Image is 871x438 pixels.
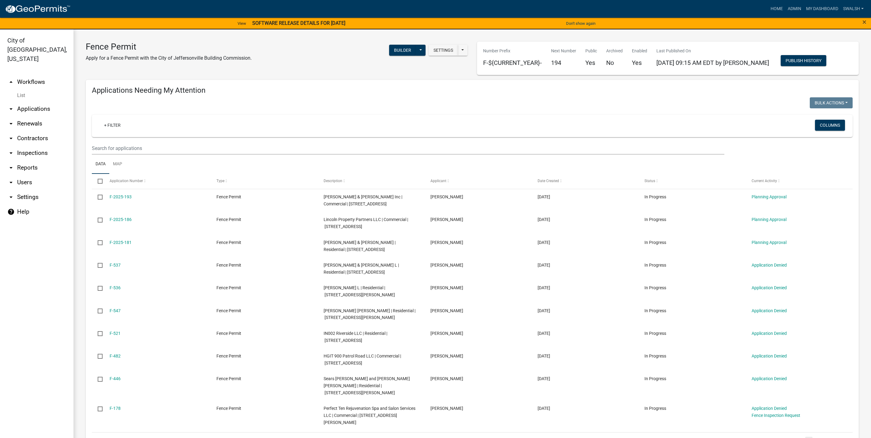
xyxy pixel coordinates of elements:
[324,285,395,297] span: Taylor Codi L | Residential | 2405 Cornwell Dr
[103,174,211,189] datatable-header-cell: Application Number
[7,179,15,186] i: arrow_drop_down
[216,194,241,199] span: Fence Permit
[768,3,785,15] a: Home
[752,308,787,313] a: Application Denied
[752,263,787,268] a: Application Denied
[92,174,103,189] datatable-header-cell: Select
[781,55,826,66] button: Publish History
[216,263,241,268] span: Fence Permit
[752,406,787,411] a: Application Denied
[430,354,463,358] span: Sherri Miller
[781,58,826,63] wm-modal-confirm: Workflow Publish History
[538,354,550,358] span: 02/06/2024
[585,59,597,66] h5: Yes
[110,217,132,222] a: F-2025-186
[211,174,318,189] datatable-header-cell: Type
[551,48,576,54] p: Next Number
[430,179,446,183] span: Applicant
[430,376,463,381] span: Drew Ellis
[92,86,853,95] h4: Applications Needing My Attention
[551,59,576,66] h5: 194
[216,285,241,290] span: Fence Permit
[110,308,121,313] a: F-547
[324,354,401,365] span: HGIT 900 Patrol Road LLC | Commercial | 8383 158th Avenue NE # 280, Redmond, WA 98052
[538,308,550,313] span: 04/20/2024
[99,120,126,131] a: + Filter
[110,194,132,199] a: F-2025-193
[425,174,532,189] datatable-header-cell: Applicant
[110,406,121,411] a: F-178
[785,3,804,15] a: Admin
[632,59,647,66] h5: Yes
[429,45,458,56] button: Settings
[7,149,15,157] i: arrow_drop_down
[7,135,15,142] i: arrow_drop_down
[538,331,550,336] span: 03/28/2024
[752,331,787,336] a: Application Denied
[538,285,550,290] span: 04/24/2024
[324,263,399,275] span: Hoffmann David J & Teri L | Residential | 3 Surrey Lane
[644,406,666,411] span: In Progress
[752,179,777,183] span: Current Activity
[804,3,841,15] a: My Dashboard
[483,48,542,54] p: Number Prefix
[324,217,408,229] span: Lincoln Property Partners LLC | Commercial | 3050 ELEMENT LN
[110,240,132,245] a: F-2025-181
[389,45,416,56] button: Builder
[110,285,121,290] a: F-536
[815,120,845,131] button: Columns
[110,331,121,336] a: F-521
[538,406,550,411] span: 11/10/2022
[86,42,252,52] h3: Fence Permit
[430,194,463,199] span: Keith Baisch
[430,263,463,268] span: David Hoffmann
[632,48,647,54] p: Enabled
[110,179,143,183] span: Application Number
[430,217,463,222] span: Keith Baisch
[841,3,866,15] a: swalsh
[538,376,550,381] span: 01/24/2024
[216,331,241,336] span: Fence Permit
[324,194,402,206] span: Ott & Baker Inc | Commercial | 3050 ELEMENT LN
[538,194,550,199] span: 10/07/2025
[324,331,387,343] span: IN002 Riverside LLC | Residential | 415 E Riverside Drive, Jeffersonville, IN
[92,155,109,174] a: Data
[862,18,866,26] button: Close
[644,376,666,381] span: In Progress
[7,164,15,171] i: arrow_drop_down
[810,97,853,108] button: Bulk Actions
[644,285,666,290] span: In Progress
[7,78,15,86] i: arrow_drop_up
[430,406,463,411] span: jeffery a murphy
[538,217,550,222] span: 09/26/2025
[216,308,241,313] span: Fence Permit
[235,18,249,28] a: View
[745,174,853,189] datatable-header-cell: Current Activity
[86,54,252,62] p: Apply for a Fence Permit with the City of Jeffersonville Building Commission.
[216,354,241,358] span: Fence Permit
[216,376,241,381] span: Fence Permit
[752,194,787,199] a: Planning Approval
[324,406,415,425] span: Perfect Ten Rejuvenation Spa and Salon Services LLC | Commercial | 320 W. Gordon Gutman
[7,120,15,127] i: arrow_drop_down
[7,193,15,201] i: arrow_drop_down
[644,240,666,245] span: In Progress
[752,354,787,358] a: Application Denied
[324,179,342,183] span: Description
[538,263,550,268] span: 04/26/2024
[324,308,415,320] span: Shaughnessy Erin Marie | Residential | 8006 Stacy Springs Blvd, Charlestown, IN 47111
[7,208,15,215] i: help
[862,18,866,26] span: ×
[752,376,787,381] a: Application Denied
[752,285,787,290] a: Application Denied
[644,263,666,268] span: In Progress
[216,217,241,222] span: Fence Permit
[252,20,345,26] strong: SOFTWARE RELEASE DETAILS FOR [DATE]
[644,308,666,313] span: In Progress
[7,105,15,113] i: arrow_drop_down
[538,240,550,245] span: 08/31/2025
[644,194,666,199] span: In Progress
[644,179,655,183] span: Status
[216,406,241,411] span: Fence Permit
[531,174,639,189] datatable-header-cell: Date Created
